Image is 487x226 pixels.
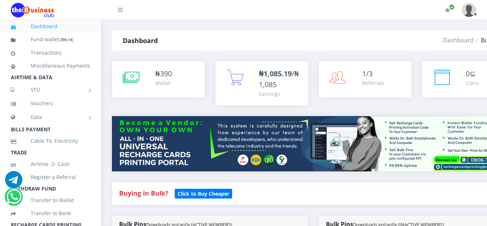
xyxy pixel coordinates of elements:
[119,189,168,197] strong: Buying in Bulk?
[216,61,308,105] a: ₦1,085.19/₦1,085 Earnings
[319,61,412,97] a: 1/3 Referrals
[11,133,90,149] a: Cable TV, Electricity
[175,189,232,197] a: Click to Buy Cheaper
[466,79,479,87] div: Coins
[59,37,74,42] small: [ ]
[11,57,90,74] a: Miscellaneous Payments
[6,193,21,205] a: Chat for support
[123,36,158,45] strong: Dashboard
[449,4,455,10] span: Renew/Upgrade Subscription
[60,37,72,42] b: 390.14
[11,3,54,17] img: Logo
[362,79,384,87] div: Referrals
[466,69,470,78] span: 0
[11,81,90,99] a: VTU
[11,205,90,222] a: Transfer to Bank
[445,7,450,13] i: Renew/Upgrade Subscription
[5,176,22,188] a: Chat for support
[259,90,301,98] div: Earnings
[178,190,229,197] b: Click to Buy Cheaper
[155,68,172,79] div: ₦
[11,95,90,112] a: Vouchers
[160,69,172,78] span: 390
[11,156,90,172] a: Airtime -2- Cash
[11,44,90,61] a: Transactions
[443,36,474,44] a: Dashboard
[466,68,479,79] div: ⊆
[11,108,90,126] a: Data
[462,3,476,17] img: User
[259,69,299,89] span: /₦1,085
[11,31,90,48] a: Fund wallet[390.14]
[11,18,90,35] a: Dashboard
[112,61,205,97] a: ₦390 Wallet
[362,69,373,78] span: 1/3
[259,69,292,78] b: ₦1,085.19
[155,79,172,87] div: Wallet
[11,169,90,186] a: Register a Referral
[11,192,90,209] a: Transfer to Wallet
